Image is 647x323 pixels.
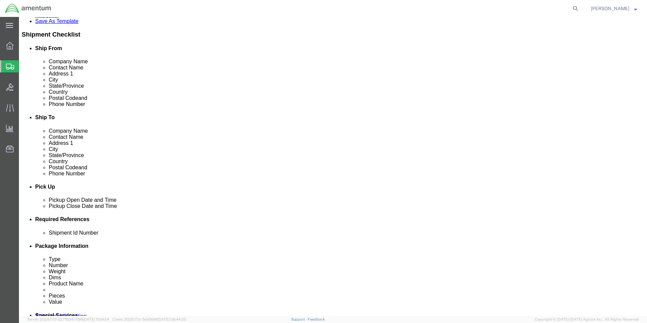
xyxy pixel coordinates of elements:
span: [DATE] 11:04:24 [83,317,109,321]
span: [DATE] 08:44:20 [158,317,186,321]
a: Support [291,317,308,321]
a: Feedback [308,317,325,321]
iframe: FS Legacy Container [19,17,647,316]
span: Client: 2025.17.0-5dd568f [112,317,186,321]
span: Susan Mitchell-Robertson [591,5,629,12]
img: logo [5,3,51,14]
button: [PERSON_NAME] [590,4,638,13]
span: Server: 2025.17.0-327f6347098 [27,317,109,321]
span: Copyright © [DATE]-[DATE] Agistix Inc., All Rights Reserved [535,317,639,322]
